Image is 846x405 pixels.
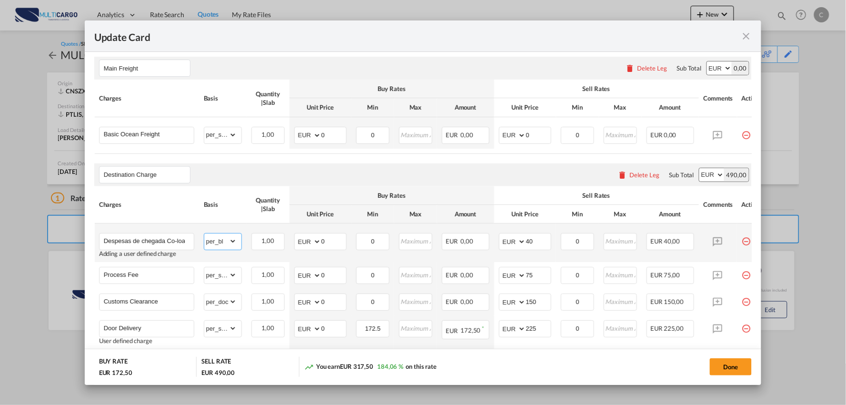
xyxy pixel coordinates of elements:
[699,80,737,117] th: Comments
[351,98,394,117] th: Min
[321,127,346,142] input: 0
[104,294,194,308] input: Charge Name
[494,205,556,223] th: Unit Price
[400,321,432,335] input: Maximum Amount
[618,170,627,180] md-icon: icon-delete
[261,324,274,332] span: 1,00
[664,237,680,245] span: 40,00
[742,233,751,243] md-icon: icon-minus-circle-outline red-400-fg pt-7
[304,362,314,372] md-icon: icon-trending-up
[446,271,459,279] span: EUR
[732,61,749,75] div: 0,00
[562,321,594,335] input: Minimum Amount
[494,98,556,117] th: Unit Price
[664,271,680,279] span: 75,00
[482,325,484,331] sup: Minimum amount
[377,363,403,370] span: 184,06 %
[104,233,194,248] input: Charge Name
[460,237,473,245] span: 0,00
[104,127,194,142] input: Charge Name
[394,98,437,117] th: Max
[99,94,194,102] div: Charges
[304,362,437,372] div: You earn on this rate
[742,320,751,330] md-icon: icon-minus-circle-outline red-400-fg pt-7
[394,205,437,223] th: Max
[630,171,660,179] div: Delete Leg
[400,127,432,142] input: Maximum Amount
[204,294,237,309] select: per_doc
[677,64,702,72] div: Sub Total
[261,131,274,138] span: 1,00
[724,168,749,182] div: 490,00
[100,321,194,335] md-input-container: Door Delivery
[605,294,637,308] input: Maximum Amount
[104,168,190,182] input: Leg Name
[446,298,459,305] span: EUR
[261,237,274,244] span: 1,00
[651,237,663,245] span: EUR
[251,196,285,213] div: Quantity | Slab
[321,233,346,248] input: 0
[357,321,389,335] input: Minimum Amount
[294,191,489,200] div: Buy Rates
[605,321,637,335] input: Maximum Amount
[99,337,194,344] div: User defined charge
[562,233,594,248] input: Minimum Amount
[737,80,769,117] th: Action
[201,368,235,377] div: EUR 490,00
[437,98,494,117] th: Amount
[664,324,684,332] span: 225,00
[85,20,762,385] md-dialog: Update CardPort of ...
[400,233,432,248] input: Maximum Amount
[351,205,394,223] th: Min
[460,327,480,334] span: 172,50
[204,321,237,336] select: per_shipment
[204,233,237,249] select: per_bl
[289,205,351,223] th: Unit Price
[261,271,274,278] span: 1,00
[664,298,684,305] span: 150,00
[526,267,551,282] input: 75
[446,327,459,334] span: EUR
[204,267,237,283] select: per_shipment
[201,357,231,368] div: SELL RATE
[100,233,194,248] md-input-container: Despesas de chegada Co-loader
[400,267,432,282] input: Maximum Amount
[400,294,432,308] input: Maximum Amount
[289,98,351,117] th: Unit Price
[204,200,242,209] div: Basis
[737,186,769,223] th: Action
[742,267,751,276] md-icon: icon-minus-circle-outline red-400-fg pt-7
[321,267,346,282] input: 0
[556,205,599,223] th: Min
[642,205,699,223] th: Amount
[460,271,473,279] span: 0,00
[99,368,132,377] div: EUR 172,50
[204,94,242,102] div: Basis
[526,321,551,335] input: 225
[446,237,459,245] span: EUR
[294,84,489,93] div: Buy Rates
[710,358,752,375] button: Done
[104,267,194,282] input: Charge Name
[605,127,637,142] input: Maximum Amount
[526,294,551,308] input: 150
[99,200,194,209] div: Charges
[99,357,128,368] div: BUY RATE
[261,297,274,305] span: 1,00
[740,30,752,42] md-icon: icon-close fg-AAA8AD m-0 pointer
[499,191,694,200] div: Sell Rates
[100,127,194,142] md-input-container: Basic Ocean Freight
[104,61,190,75] input: Leg Name
[94,30,741,42] div: Update Card
[357,294,389,308] input: Minimum Amount
[446,131,459,139] span: EUR
[100,267,194,282] md-input-container: Process Fee
[562,127,594,142] input: Minimum Amount
[321,321,346,335] input: 0
[340,363,373,370] span: EUR 317,50
[605,267,637,282] input: Maximum Amount
[651,131,663,139] span: EUR
[104,321,194,335] input: Charge Name
[357,233,389,248] input: Minimum Amount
